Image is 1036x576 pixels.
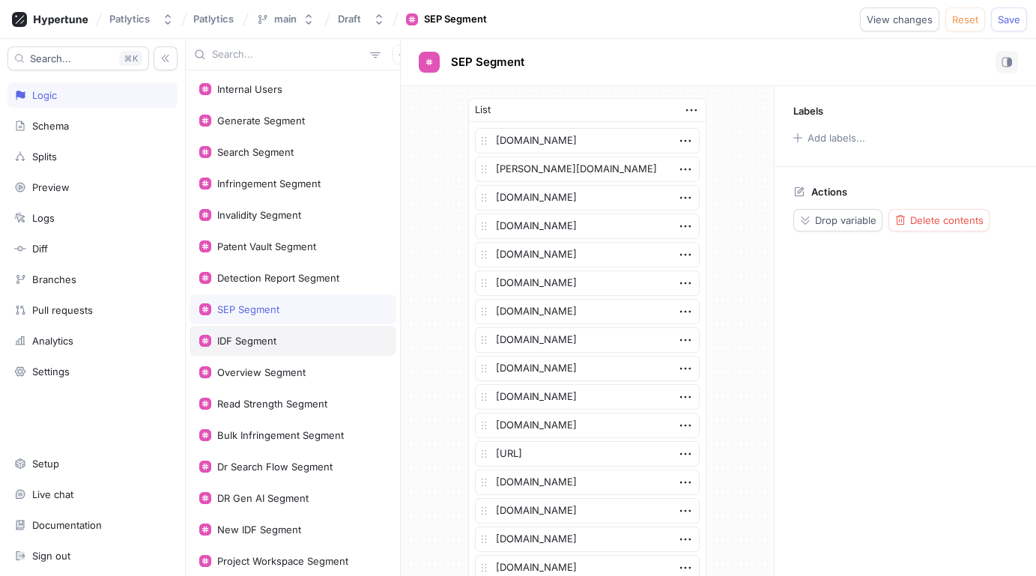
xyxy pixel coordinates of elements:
[475,527,700,552] textarea: [DOMAIN_NAME]
[217,366,306,378] div: Overview Segment
[998,15,1020,24] span: Save
[274,13,297,25] div: main
[217,240,316,252] div: Patent Vault Segment
[475,356,700,381] textarea: [DOMAIN_NAME]
[32,488,73,500] div: Live chat
[7,46,149,70] button: Search...K
[32,89,57,101] div: Logic
[475,213,700,239] textarea: [DOMAIN_NAME]
[32,243,48,255] div: Diff
[793,105,823,117] p: Labels
[32,273,76,285] div: Branches
[475,242,700,267] textarea: [DOMAIN_NAME]
[338,13,361,25] div: Draft
[217,178,321,190] div: Infringement Segment
[867,15,933,24] span: View changes
[217,555,348,567] div: Project Workspace Segment
[119,51,142,66] div: K
[250,7,321,31] button: main
[109,13,150,25] div: Patlytics
[217,429,344,441] div: Bulk Infringement Segment
[32,151,57,163] div: Splits
[475,270,700,296] textarea: [DOMAIN_NAME]
[32,519,102,531] div: Documentation
[32,458,59,470] div: Setup
[217,398,327,410] div: Read Strength Segment
[991,7,1027,31] button: Save
[103,7,180,31] button: Patlytics
[475,498,700,524] textarea: [DOMAIN_NAME]
[32,181,70,193] div: Preview
[475,413,700,438] textarea: [DOMAIN_NAME]
[32,304,93,316] div: Pull requests
[217,492,309,504] div: DR Gen AI Segment
[910,216,984,225] span: Delete contents
[451,56,524,68] span: SEP Segment
[475,185,700,210] textarea: [DOMAIN_NAME]
[860,7,939,31] button: View changes
[32,550,70,562] div: Sign out
[30,54,71,63] span: Search...
[945,7,985,31] button: Reset
[952,15,978,24] span: Reset
[475,157,700,182] textarea: [PERSON_NAME][DOMAIN_NAME]
[811,186,847,198] p: Actions
[475,470,700,495] textarea: [DOMAIN_NAME]
[793,209,882,231] button: Drop variable
[808,133,865,143] div: Add labels...
[332,7,391,31] button: Draft
[217,461,333,473] div: Dr Search Flow Segment
[888,209,990,231] button: Delete contents
[217,335,276,347] div: IDF Segment
[217,524,301,536] div: New IDF Segment
[475,103,491,118] div: List
[424,12,487,27] div: SEP Segment
[217,83,282,95] div: Internal Users
[475,384,700,410] textarea: [DOMAIN_NAME]
[217,272,339,284] div: Detection Report Segment
[815,216,876,225] span: Drop variable
[32,120,69,132] div: Schema
[475,327,700,353] textarea: [DOMAIN_NAME]
[32,335,73,347] div: Analytics
[475,128,700,154] textarea: [DOMAIN_NAME]
[475,441,700,467] textarea: [URL]
[788,128,869,148] button: Add labels...
[7,512,178,538] a: Documentation
[193,13,234,24] span: Patlytics
[217,146,294,158] div: Search Segment
[32,366,70,378] div: Settings
[475,299,700,324] textarea: [DOMAIN_NAME]
[217,209,301,221] div: Invalidity Segment
[32,212,55,224] div: Logs
[217,115,305,127] div: Generate Segment
[217,303,279,315] div: SEP Segment
[212,47,364,62] input: Search...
